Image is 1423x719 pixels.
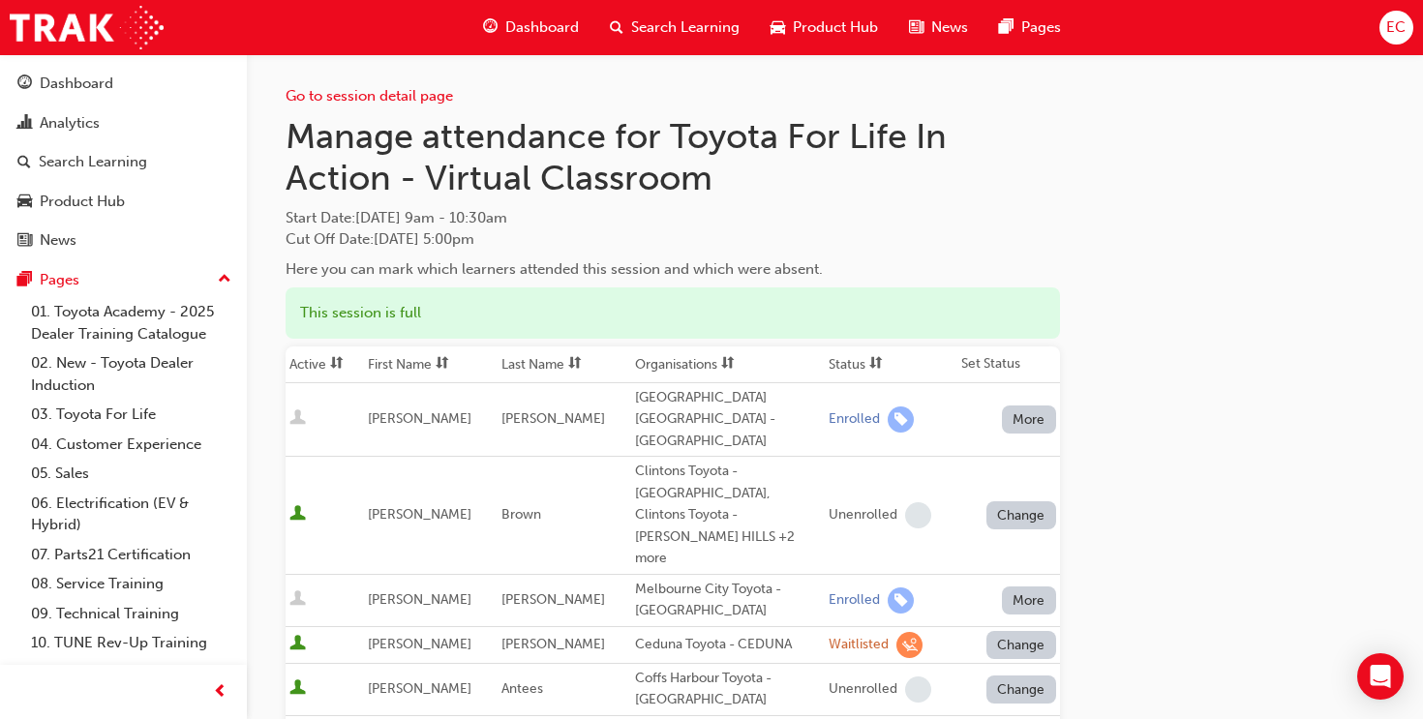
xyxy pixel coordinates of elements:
div: Dashboard [40,73,113,95]
div: Unenrolled [829,680,897,699]
span: [PERSON_NAME] [501,636,605,652]
span: pages-icon [999,15,1014,40]
span: EC [1386,16,1406,39]
span: guage-icon [483,15,498,40]
div: Open Intercom Messenger [1357,653,1404,700]
span: User is active [289,635,306,654]
th: Toggle SortBy [631,346,825,383]
h1: Manage attendance for Toyota For Life In Action - Virtual Classroom [286,115,1060,199]
div: Unenrolled [829,506,897,524]
span: Pages [1021,16,1061,39]
span: Cut Off Date : [DATE] 5:00pm [286,230,474,248]
a: 05. Sales [23,459,239,489]
a: News [8,223,239,258]
span: [PERSON_NAME] [501,591,605,608]
th: Toggle SortBy [364,346,498,383]
th: Toggle SortBy [825,346,957,383]
span: User is active [289,679,306,699]
a: All Pages [23,658,239,688]
div: Melbourne City Toyota - [GEOGRAPHIC_DATA] [635,579,821,622]
div: Enrolled [829,410,880,429]
div: This session is full [286,287,1060,339]
a: 01. Toyota Academy - 2025 Dealer Training Catalogue [23,297,239,348]
a: car-iconProduct Hub [755,8,893,47]
button: More [1002,405,1056,434]
span: Brown [501,506,541,523]
a: guage-iconDashboard [468,8,594,47]
button: Pages [8,262,239,298]
span: sorting-icon [330,356,344,373]
a: Search Learning [8,144,239,180]
span: sorting-icon [568,356,582,373]
div: Here you can mark which learners attended this session and which were absent. [286,258,1060,281]
a: Dashboard [8,66,239,102]
img: Trak [10,6,164,49]
span: User is active [289,505,306,524]
span: search-icon [610,15,623,40]
span: [PERSON_NAME] [501,410,605,427]
th: Toggle SortBy [286,346,365,383]
span: learningRecordVerb_ENROLL-icon [888,406,914,433]
a: 07. Parts21 Certification [23,540,239,570]
div: Coffs Harbour Toyota - [GEOGRAPHIC_DATA] [635,668,821,711]
span: Search Learning [631,16,740,39]
button: More [1002,586,1056,614]
span: car-icon [771,15,785,40]
div: Product Hub [40,191,125,213]
a: 03. Toyota For Life [23,400,239,430]
div: Enrolled [829,591,880,610]
div: Clintons Toyota - [GEOGRAPHIC_DATA], Clintons Toyota - [PERSON_NAME] HILLS +2 more [635,461,821,570]
button: EC [1379,11,1413,45]
th: Toggle SortBy [498,346,631,383]
div: News [40,229,76,252]
span: [PERSON_NAME] [368,680,471,697]
span: [PERSON_NAME] [368,506,471,523]
span: up-icon [218,267,231,292]
div: Pages [40,269,79,291]
div: Waitlisted [829,636,889,654]
span: car-icon [17,194,32,211]
span: News [931,16,968,39]
button: Change [986,675,1056,704]
span: Antees [501,680,543,697]
span: sorting-icon [436,356,449,373]
span: Product Hub [793,16,878,39]
a: Analytics [8,105,239,141]
button: DashboardAnalyticsSearch LearningProduct HubNews [8,62,239,262]
a: pages-iconPages [984,8,1076,47]
span: news-icon [909,15,923,40]
a: search-iconSearch Learning [594,8,755,47]
th: Set Status [957,346,1059,383]
span: prev-icon [213,680,227,704]
span: User is inactive [289,409,306,429]
span: [PERSON_NAME] [368,591,471,608]
a: 04. Customer Experience [23,430,239,460]
button: Change [986,501,1056,529]
span: news-icon [17,232,32,250]
span: sorting-icon [721,356,735,373]
span: User is inactive [289,590,306,610]
span: pages-icon [17,272,32,289]
span: [DATE] 9am - 10:30am [355,209,507,226]
div: Search Learning [39,151,147,173]
a: 09. Technical Training [23,599,239,629]
button: Change [986,631,1056,659]
div: Analytics [40,112,100,135]
span: [PERSON_NAME] [368,636,471,652]
a: Go to session detail page [286,87,453,105]
span: sorting-icon [869,356,883,373]
span: learningRecordVerb_ENROLL-icon [888,587,914,614]
a: 02. New - Toyota Dealer Induction [23,348,239,400]
a: 10. TUNE Rev-Up Training [23,628,239,658]
span: Dashboard [505,16,579,39]
a: news-iconNews [893,8,984,47]
div: Ceduna Toyota - CEDUNA [635,634,821,656]
span: [PERSON_NAME] [368,410,471,427]
span: chart-icon [17,115,32,133]
span: search-icon [17,154,31,171]
div: [GEOGRAPHIC_DATA] [GEOGRAPHIC_DATA] - [GEOGRAPHIC_DATA] [635,387,821,453]
span: learningRecordVerb_NONE-icon [905,502,931,528]
span: learningRecordVerb_NONE-icon [905,676,931,703]
span: guage-icon [17,75,32,93]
